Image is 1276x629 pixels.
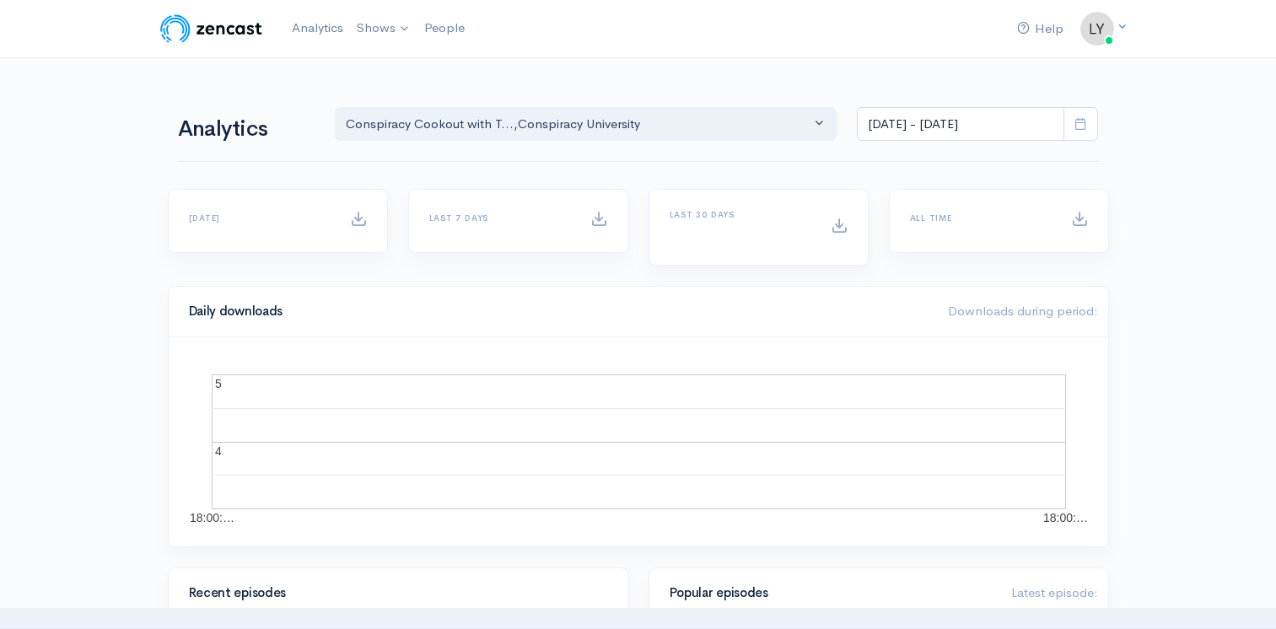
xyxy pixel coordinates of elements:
[178,117,315,142] h1: Analytics
[1080,12,1114,46] img: ...
[670,586,991,600] h4: Popular episodes
[215,377,222,390] text: 5
[189,213,330,223] h6: [DATE]
[190,511,234,524] text: 18:00:…
[670,210,810,219] h6: Last 30 days
[215,444,222,458] text: 4
[1010,11,1070,47] a: Help
[1011,584,1098,600] span: Latest episode:
[429,213,570,223] h6: Last 7 days
[1043,511,1088,524] text: 18:00:…
[948,303,1098,319] span: Downloads during period:
[189,586,597,600] h4: Recent episodes
[346,115,811,134] div: Conspiracy Cookout with T... , Conspiracy University
[285,10,350,46] a: Analytics
[910,213,1051,223] h6: All time
[857,107,1064,142] input: analytics date range selector
[417,10,471,46] a: People
[335,107,837,142] button: Conspiracy Cookout with T..., Conspiracy University
[189,304,928,319] h4: Daily downloads
[350,10,417,47] a: Shows
[158,12,265,46] img: ZenCast Logo
[189,358,1088,526] svg: A chart.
